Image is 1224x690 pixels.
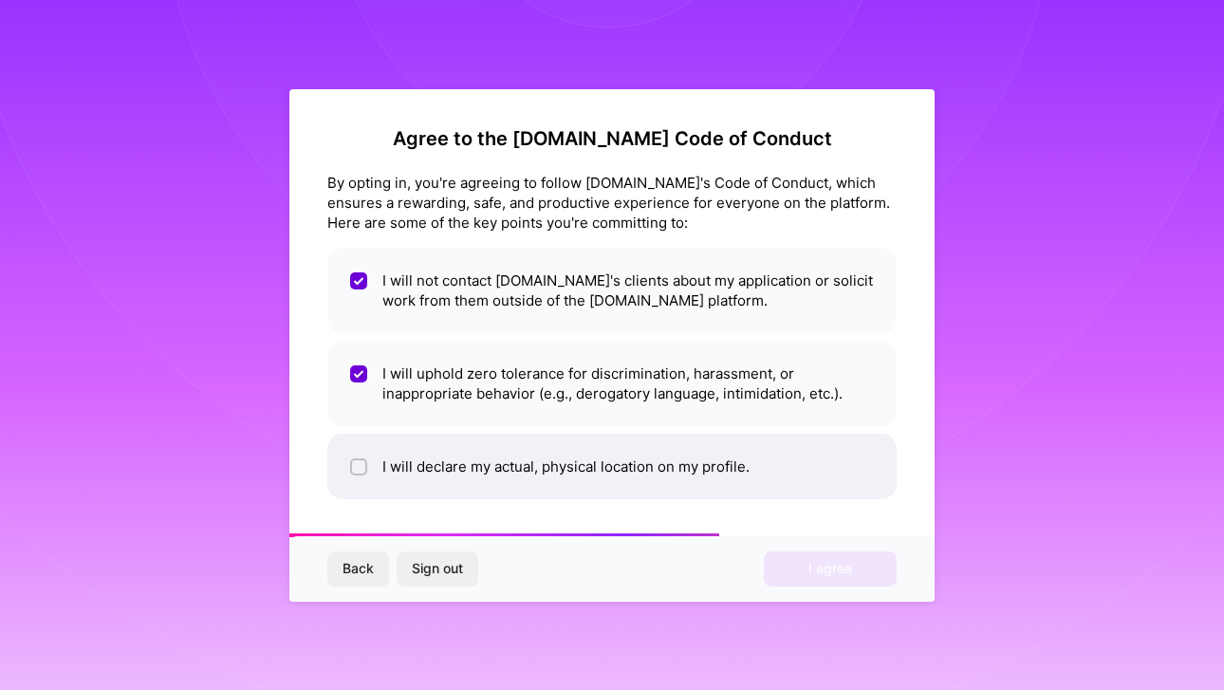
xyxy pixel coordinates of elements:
li: I will declare my actual, physical location on my profile. [327,434,897,499]
span: Sign out [412,559,463,578]
h2: Agree to the [DOMAIN_NAME] Code of Conduct [327,127,897,150]
li: I will not contact [DOMAIN_NAME]'s clients about my application or solicit work from them outside... [327,248,897,333]
span: Back [343,559,374,578]
button: Sign out [397,551,478,586]
li: I will uphold zero tolerance for discrimination, harassment, or inappropriate behavior (e.g., der... [327,341,897,426]
button: Back [327,551,389,586]
div: By opting in, you're agreeing to follow [DOMAIN_NAME]'s Code of Conduct, which ensures a rewardin... [327,173,897,233]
